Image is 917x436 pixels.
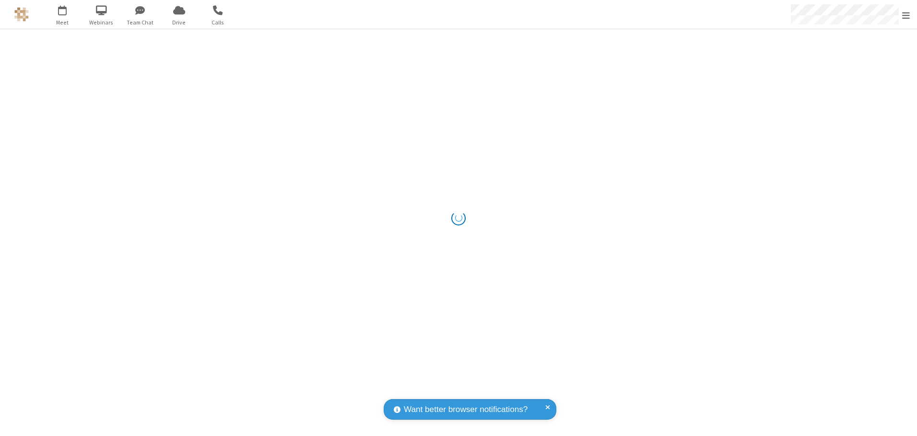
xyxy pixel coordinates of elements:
[161,18,197,27] span: Drive
[45,18,81,27] span: Meet
[83,18,119,27] span: Webinars
[122,18,158,27] span: Team Chat
[404,403,528,416] span: Want better browser notifications?
[200,18,236,27] span: Calls
[14,7,29,22] img: QA Selenium DO NOT DELETE OR CHANGE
